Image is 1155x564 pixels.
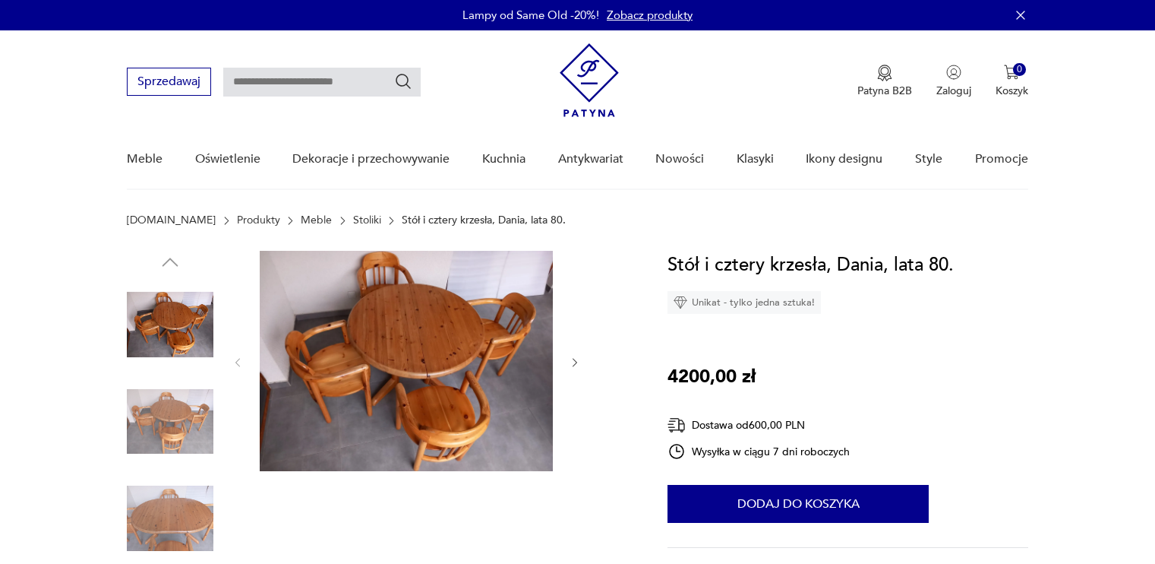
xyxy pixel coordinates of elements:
a: Dekoracje i przechowywanie [292,130,450,189]
p: 4200,00 zł [667,363,756,391]
img: Ikonka użytkownika [946,65,961,80]
img: Zdjęcie produktu Stół i cztery krzesła, Dania, lata 80. [127,379,213,465]
button: Sprzedawaj [127,68,211,96]
a: Ikona medaluPatyna B2B [857,65,912,98]
a: Sprzedawaj [127,78,211,88]
div: 0 [1013,63,1026,76]
img: Ikona medalu [877,65,892,81]
img: Zdjęcie produktu Stół i cztery krzesła, Dania, lata 80. [127,475,213,562]
a: Klasyki [737,130,774,189]
a: [DOMAIN_NAME] [127,214,216,227]
a: Antykwariat [558,130,623,189]
a: Zobacz produkty [607,8,693,23]
p: Patyna B2B [857,84,912,98]
button: Patyna B2B [857,65,912,98]
h1: Stół i cztery krzesła, Dania, lata 80. [667,251,954,280]
a: Promocje [975,130,1028,189]
div: Dostawa od 600,00 PLN [667,416,850,435]
img: Zdjęcie produktu Stół i cztery krzesła, Dania, lata 80. [127,281,213,368]
a: Nowości [655,130,704,189]
a: Style [915,130,942,189]
a: Meble [301,214,332,227]
button: Dodaj do koszyka [667,485,929,523]
a: Stoliki [353,214,381,227]
button: 0Koszyk [996,65,1028,98]
img: Ikona koszyka [1004,65,1019,80]
a: Kuchnia [482,130,525,189]
button: Szukaj [394,72,412,90]
div: Unikat - tylko jedna sztuka! [667,291,821,314]
img: Ikona diamentu [674,296,687,309]
img: Patyna - sklep z meblami i dekoracjami vintage [560,43,619,117]
p: Stół i cztery krzesła, Dania, lata 80. [402,214,566,227]
p: Zaloguj [936,84,971,98]
a: Meble [127,130,163,189]
img: Zdjęcie produktu Stół i cztery krzesła, Dania, lata 80. [260,251,553,471]
p: Lampy od Same Old -20%! [462,8,599,23]
div: Wysyłka w ciągu 7 dni roboczych [667,442,850,461]
button: Zaloguj [936,65,971,98]
a: Oświetlenie [195,130,260,189]
p: Koszyk [996,84,1028,98]
img: Ikona dostawy [667,416,686,435]
a: Produkty [237,214,280,227]
a: Ikony designu [806,130,882,189]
